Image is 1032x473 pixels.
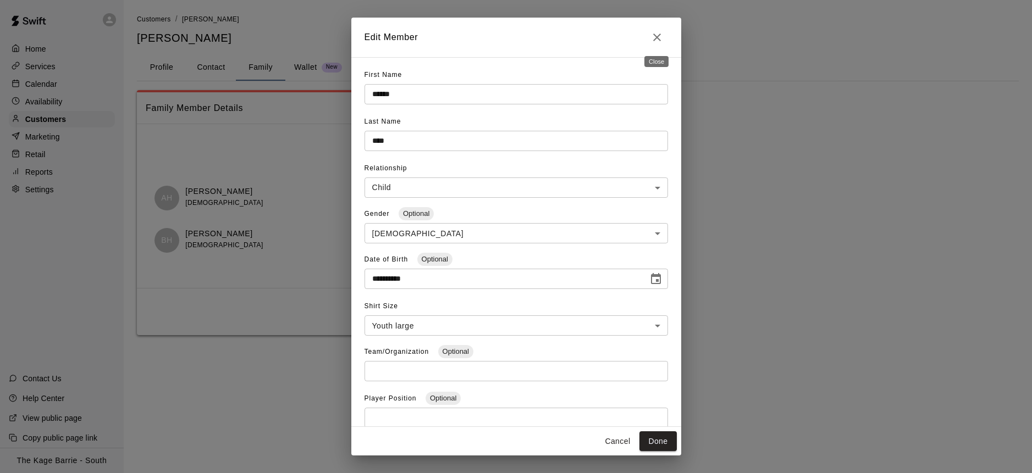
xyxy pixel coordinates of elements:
[600,431,635,452] button: Cancel
[365,71,402,79] span: First Name
[645,268,667,290] button: Choose date, selected date is Jul 3, 2012
[646,26,668,48] button: Close
[365,223,668,243] div: [DEMOGRAPHIC_DATA]
[365,118,401,125] span: Last Name
[426,394,461,402] span: Optional
[365,164,407,172] span: Relationship
[365,394,419,402] span: Player Position
[365,302,398,310] span: Shirt Size
[417,255,452,263] span: Optional
[438,347,473,355] span: Optional
[365,210,392,218] span: Gender
[365,177,668,198] div: Child
[399,209,434,218] span: Optional
[365,255,411,263] span: Date of Birth
[365,315,668,336] div: Youth large
[351,18,681,57] h2: Edit Member
[644,56,669,67] div: Close
[365,348,432,355] span: Team/Organization
[639,431,676,452] button: Done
